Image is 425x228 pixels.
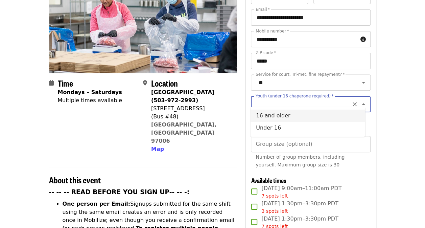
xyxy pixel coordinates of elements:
span: Time [58,77,73,89]
span: Location [151,77,178,89]
strong: One person per Email: [63,201,131,207]
li: Under 16 [251,122,365,134]
button: Clear [350,99,359,109]
label: ZIP code [256,51,276,55]
strong: [GEOGRAPHIC_DATA] (503-972-2993) [151,89,214,104]
label: Email [256,7,270,12]
label: Service for court, Tri-met, fine repayment? [256,72,345,76]
span: Map [151,146,164,152]
button: Close [359,99,368,109]
li: 16 and older [251,110,365,122]
input: ZIP code [251,53,370,69]
div: (Bus #48) [151,113,232,121]
label: Youth (under 16 chaperone required) [256,94,333,98]
input: Mobile number [251,31,357,47]
span: About this event [49,174,101,186]
span: 7 spots left [261,193,288,199]
label: Mobile number [256,29,289,33]
span: Available times [251,176,286,185]
span: [DATE] 9:00am–11:00am PDT [261,184,341,200]
input: [object Object] [251,136,370,152]
span: [DATE] 1:30pm–3:30pm PDT [261,200,338,215]
button: Open [359,78,368,87]
strong: -- -- -- READ BEFORE YOU SIGN UP-- -- -: [49,188,190,196]
input: Email [251,9,370,26]
i: circle-info icon [360,36,366,43]
a: [GEOGRAPHIC_DATA], [GEOGRAPHIC_DATA] 97006 [151,121,217,144]
span: 3 spots left [261,208,288,214]
div: [STREET_ADDRESS] [151,105,232,113]
span: Number of group members, including yourself. Maximum group size is 30 [256,154,345,167]
div: Multiple times available [58,96,122,105]
strong: Mondays – Saturdays [58,89,122,95]
button: Map [151,145,164,153]
i: calendar icon [49,80,54,86]
i: map-marker-alt icon [143,80,147,86]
